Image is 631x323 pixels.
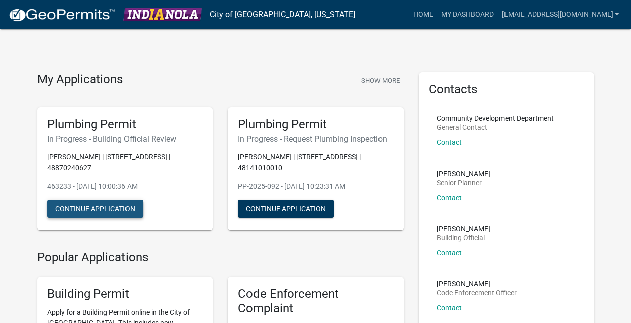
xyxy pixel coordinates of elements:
button: Show More [357,72,404,89]
h4: Popular Applications [37,250,404,265]
p: [PERSON_NAME] | [STREET_ADDRESS] | 48141010010 [238,152,394,173]
p: Code Enforcement Officer [437,289,517,296]
p: Senior Planner [437,179,490,186]
h5: Building Permit [47,287,203,301]
p: [PERSON_NAME] [437,170,490,177]
h5: Plumbing Permit [47,117,203,132]
h6: In Progress - Building Official Review [47,134,203,144]
p: Building Official [437,234,490,241]
p: [PERSON_NAME] [437,280,517,287]
h5: Code Enforcement Complaint [238,287,394,316]
h5: Plumbing Permit [238,117,394,132]
p: General Contact [437,124,554,131]
p: Community Development Department [437,115,554,122]
p: 463233 - [DATE] 10:00:36 AM [47,181,203,192]
p: [PERSON_NAME] | [STREET_ADDRESS] | 48870240627 [47,152,203,173]
h5: Contacts [429,82,584,97]
a: My Dashboard [437,5,497,24]
a: Contact [437,194,462,202]
h6: In Progress - Request Plumbing Inspection [238,134,394,144]
a: Contact [437,138,462,146]
button: Continue Application [238,200,334,218]
h4: My Applications [37,72,123,87]
p: PP-2025-092 - [DATE] 10:23:31 AM [238,181,394,192]
a: Home [409,5,437,24]
a: City of [GEOGRAPHIC_DATA], [US_STATE] [210,6,355,23]
button: Continue Application [47,200,143,218]
a: Contact [437,304,462,312]
p: [PERSON_NAME] [437,225,490,232]
a: [EMAIL_ADDRESS][DOMAIN_NAME] [497,5,623,24]
img: City of Indianola, Iowa [123,8,202,21]
a: Contact [437,249,462,257]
